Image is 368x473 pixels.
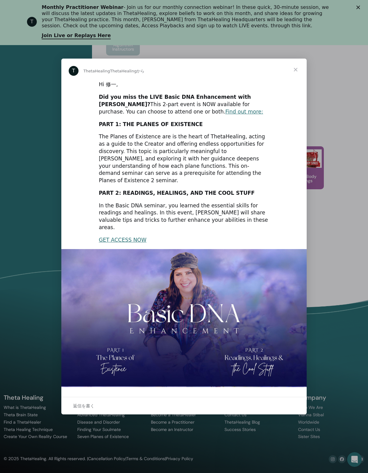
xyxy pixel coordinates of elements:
div: - Join us for our monthly connection webinar! In these quick, 30-minute session, we will discuss ... [42,4,331,29]
div: Hi 修一, [10,99,96,105]
div: This 2-part event is NOW available for purchase. You can choose to attend one or both. [99,94,269,115]
a: Join Live or Replays Here [42,33,111,39]
span: クローズ [285,59,307,81]
b: PART 1: THE PLANES OF EXISTENCE [99,121,203,127]
div: You have a new login experience! Thetahealing now uses email as your user ID. To log in, just ent... [19,25,111,84]
h1: ThetaHealing [30,3,62,8]
button: メッセージを送信… [105,194,115,203]
b: Monthly Practitioner Webinar [42,4,124,10]
a: GET ACCESS NOW [99,237,146,243]
div: Profile image for ThetaHealing [17,3,27,13]
button: ホーム [96,2,108,14]
div: Profile image for ThetaHealing [69,66,79,76]
textarea: メッセージ... [5,183,117,194]
span: ThetaHealingから [110,69,145,73]
button: go back [4,2,16,14]
p: 14時間前にアクティブ [30,8,71,14]
a: Find out more: [225,109,263,115]
div: クローズ [356,6,362,9]
div: In the Basic DNA seminar, you learned the essential skills for readings and healings. In this eve... [99,202,269,231]
button: Gifピッカー [19,196,24,201]
button: 添付ファイルをアップロードする [29,196,34,201]
div: 会話を開いて返信する [61,397,307,414]
span: 返信を書く [73,402,94,410]
b: Did you miss the LIVE Basic DNA Enhancement with [PERSON_NAME]? [99,94,251,107]
div: As a ThetaHealing Practitioner and Instructor, continuous growth comes through practice. Whether ... [10,108,96,168]
div: クローズ [108,2,119,13]
button: 絵文字ピッカー [10,196,14,201]
div: Profile image for ThetaHealing [27,17,37,27]
div: The Planes of Existence are is the heart of ThetaHealing, acting as a guide to the Creator and of... [99,133,269,184]
span: ThetaHealing [83,69,110,73]
b: PART 2: READINGS, HEALINGS, AND THE COOL STUFF [99,190,255,196]
div: To support this growth, [PERSON_NAME] has created a series of designed to help you refine your kn... [10,171,96,237]
div: Hi 修一, [99,81,269,88]
button: Start recording [39,196,44,201]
